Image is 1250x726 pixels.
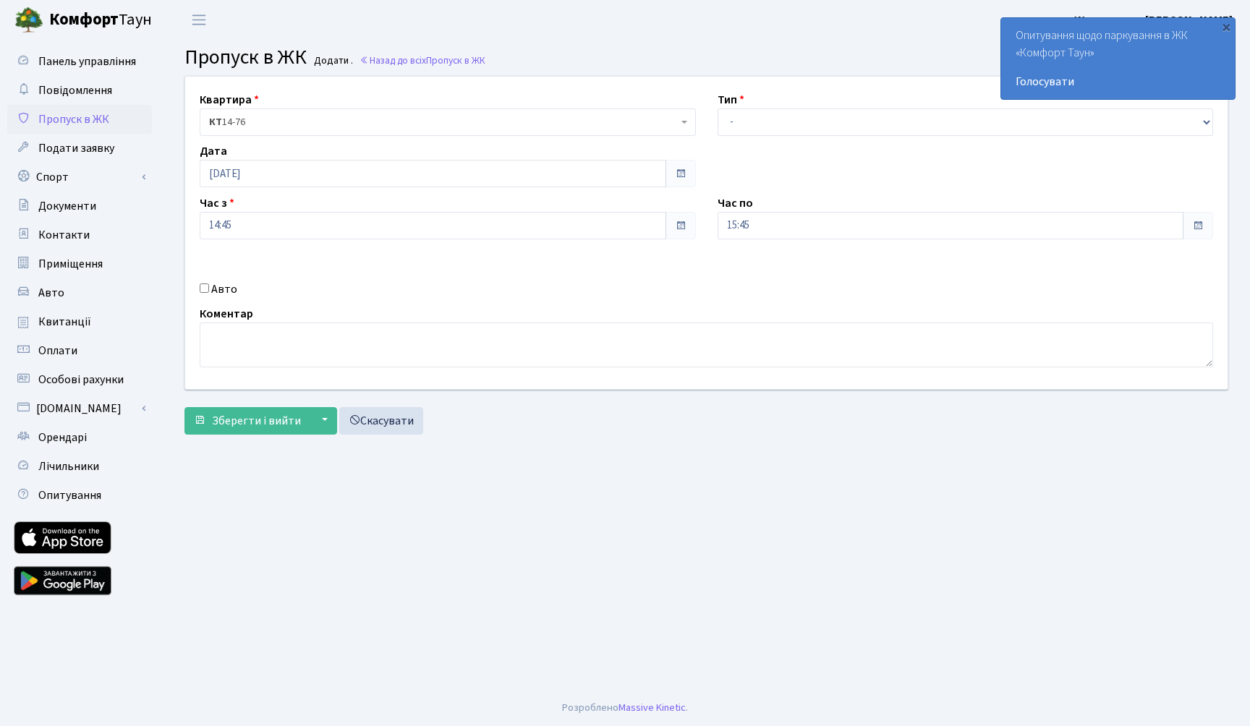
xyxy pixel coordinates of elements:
a: Документи [7,192,152,221]
span: Пропуск в ЖК [426,54,485,67]
span: Пропуск в ЖК [184,43,307,72]
a: Назад до всіхПропуск в ЖК [360,54,485,67]
label: Квартира [200,91,259,108]
span: Приміщення [38,256,103,272]
span: Оплати [38,343,77,359]
a: Оплати [7,336,152,365]
a: Лічильники [7,452,152,481]
a: Голосувати [1016,73,1220,90]
small: Додати . [311,55,353,67]
a: Орендарі [7,423,152,452]
label: Дата [200,142,227,160]
a: Квитанції [7,307,152,336]
button: Переключити навігацію [181,8,217,32]
a: Massive Kinetic [618,700,686,715]
span: Особові рахунки [38,372,124,388]
b: Комфорт [49,8,119,31]
button: Зберегти і вийти [184,407,310,435]
a: Спорт [7,163,152,192]
label: Час по [718,195,753,212]
a: Приміщення [7,249,152,278]
label: Авто [211,281,237,298]
a: Панель управління [7,47,152,76]
label: Коментар [200,305,253,323]
span: Повідомлення [38,82,112,98]
label: Час з [200,195,234,212]
span: Авто [38,285,64,301]
span: <b>КТ</b>&nbsp;&nbsp;&nbsp;&nbsp;14-76 [200,108,696,136]
a: Опитування [7,481,152,510]
span: Документи [38,198,96,214]
b: КТ [209,115,222,129]
b: Жаглевська-[PERSON_NAME] [1074,12,1233,28]
a: Контакти [7,221,152,249]
span: <b>КТ</b>&nbsp;&nbsp;&nbsp;&nbsp;14-76 [209,115,678,129]
span: Квитанції [38,314,91,330]
div: Опитування щодо паркування в ЖК «Комфорт Таун» [1001,18,1235,99]
span: Лічильники [38,458,99,474]
span: Подати заявку [38,140,114,156]
a: Повідомлення [7,76,152,105]
span: Таун [49,8,152,33]
span: Контакти [38,227,90,243]
a: Скасувати [339,407,423,435]
span: Панель управління [38,54,136,69]
span: Опитування [38,487,101,503]
label: Тип [718,91,744,108]
a: Подати заявку [7,134,152,163]
span: Пропуск в ЖК [38,111,109,127]
div: × [1219,20,1233,34]
a: [DOMAIN_NAME] [7,394,152,423]
img: logo.png [14,6,43,35]
a: Авто [7,278,152,307]
a: Пропуск в ЖК [7,105,152,134]
a: Жаглевська-[PERSON_NAME] [1074,12,1233,29]
a: Особові рахунки [7,365,152,394]
span: Зберегти і вийти [212,413,301,429]
div: Розроблено . [562,700,688,716]
span: Орендарі [38,430,87,445]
